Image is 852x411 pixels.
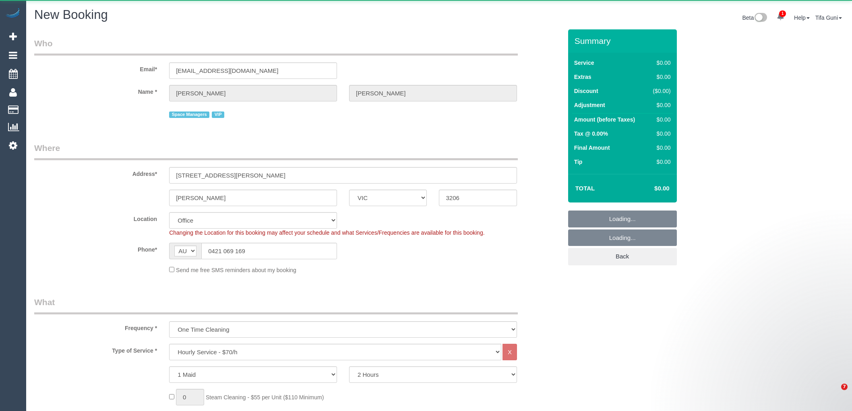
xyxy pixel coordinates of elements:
[742,14,767,21] a: Beta
[169,229,484,236] span: Changing the Location for this booking may affect your schedule and what Services/Frequencies are...
[841,384,848,390] span: 7
[825,384,844,403] iframe: Intercom live chat
[649,101,671,109] div: $0.00
[568,248,677,265] a: Back
[5,8,21,19] img: Automaid Logo
[575,185,595,192] strong: Total
[649,144,671,152] div: $0.00
[28,62,163,73] label: Email*
[574,73,591,81] label: Extras
[574,101,605,109] label: Adjustment
[574,158,583,166] label: Tip
[206,394,324,401] span: Steam Cleaning - $55 per Unit ($110 Minimum)
[574,59,594,67] label: Service
[574,144,610,152] label: Final Amount
[34,296,518,314] legend: What
[574,130,608,138] label: Tax @ 0.00%
[169,85,337,101] input: First Name*
[773,8,788,26] a: 1
[815,14,842,21] a: Tifa Guni
[176,267,296,273] span: Send me free SMS reminders about my booking
[649,59,671,67] div: $0.00
[439,190,517,206] input: Post Code*
[649,116,671,124] div: $0.00
[649,87,671,95] div: ($0.00)
[28,85,163,96] label: Name *
[649,158,671,166] div: $0.00
[649,73,671,81] div: $0.00
[169,62,337,79] input: Email*
[169,112,209,118] span: Space Managers
[349,85,517,101] input: Last Name*
[794,14,810,21] a: Help
[754,13,767,23] img: New interface
[201,243,337,259] input: Phone*
[169,190,337,206] input: Suburb*
[34,142,518,160] legend: Where
[649,130,671,138] div: $0.00
[28,167,163,178] label: Address*
[574,116,635,124] label: Amount (before Taxes)
[212,112,224,118] span: VIP
[575,36,673,45] h3: Summary
[630,185,669,192] h4: $0.00
[28,344,163,355] label: Type of Service *
[574,87,598,95] label: Discount
[34,8,108,22] span: New Booking
[28,212,163,223] label: Location
[34,37,518,56] legend: Who
[28,321,163,332] label: Frequency *
[779,10,786,17] span: 1
[28,243,163,254] label: Phone*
